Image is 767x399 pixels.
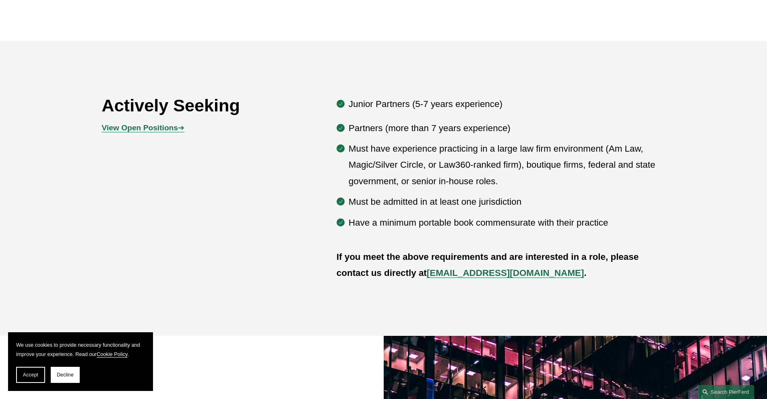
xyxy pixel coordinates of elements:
h2: Actively Seeking [102,95,290,116]
p: Must be admitted in at least one jurisdiction [349,194,666,210]
p: We use cookies to provide necessary functionality and improve your experience. Read our . [16,340,145,359]
section: Cookie banner [8,332,153,391]
a: Cookie Policy [97,351,128,357]
strong: If you meet the above requirements and are interested in a role, please contact us directly at [337,252,641,278]
button: Accept [16,367,45,383]
span: Decline [57,372,74,378]
a: View Open Positions➔ [102,123,184,132]
p: Partners (more than 7 years experience) [349,120,666,136]
strong: View Open Positions [102,123,178,132]
span: Accept [23,372,38,378]
span: ➔ [102,123,184,132]
strong: . [584,268,586,278]
p: Must have experience practicing in a large law firm environment (Am Law, Magic/Silver Circle, or ... [349,141,666,189]
p: Junior Partners (5-7 years experience) [349,96,666,112]
a: [EMAIL_ADDRESS][DOMAIN_NAME] [427,268,584,278]
p: Have a minimum portable book commensurate with their practice [349,215,666,231]
button: Decline [51,367,80,383]
a: Search this site [698,385,754,399]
